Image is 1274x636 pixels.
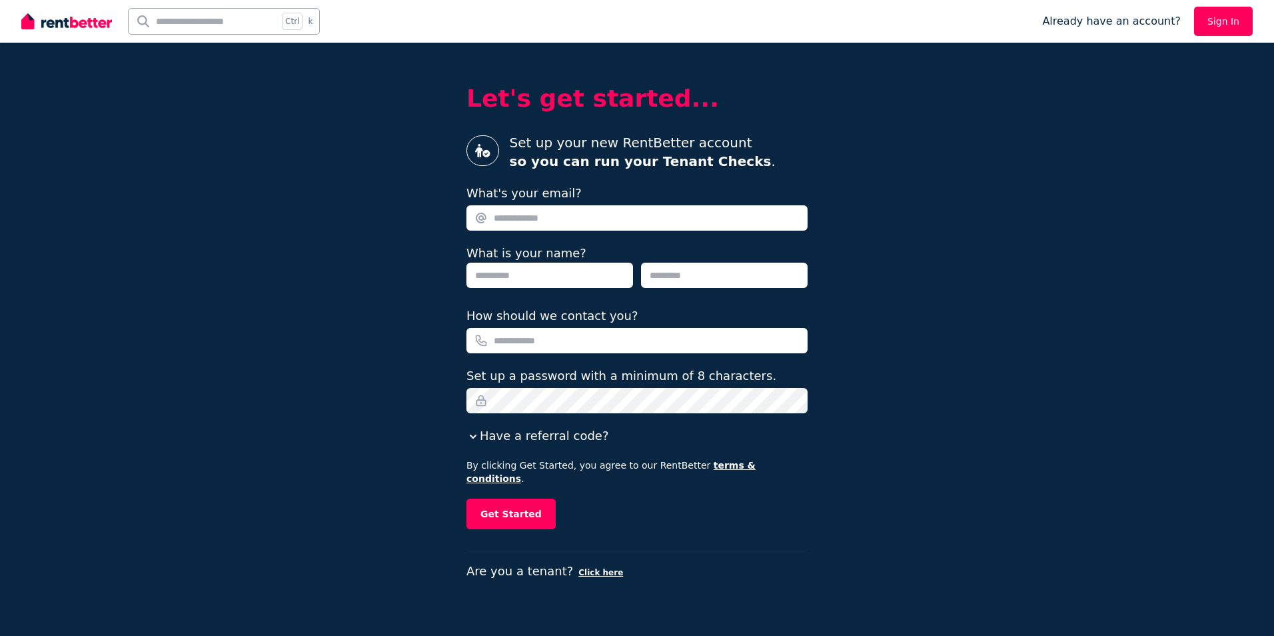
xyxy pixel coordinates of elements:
[510,133,776,171] p: Set up your new RentBetter account .
[1194,7,1253,36] a: Sign In
[282,13,303,30] span: Ctrl
[466,246,586,260] label: What is your name?
[21,11,112,31] img: RentBetter
[466,307,638,325] label: How should we contact you?
[510,153,772,169] strong: so you can run your Tenant Checks
[466,459,808,485] p: By clicking Get Started, you agree to our RentBetter .
[466,499,556,529] button: Get Started
[466,367,776,385] label: Set up a password with a minimum of 8 characters.
[578,567,623,578] button: Click here
[466,184,582,203] label: What's your email?
[466,427,608,445] button: Have a referral code?
[308,16,313,27] span: k
[466,85,808,112] h2: Let's get started...
[466,562,808,581] p: Are you a tenant?
[1042,13,1181,29] span: Already have an account?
